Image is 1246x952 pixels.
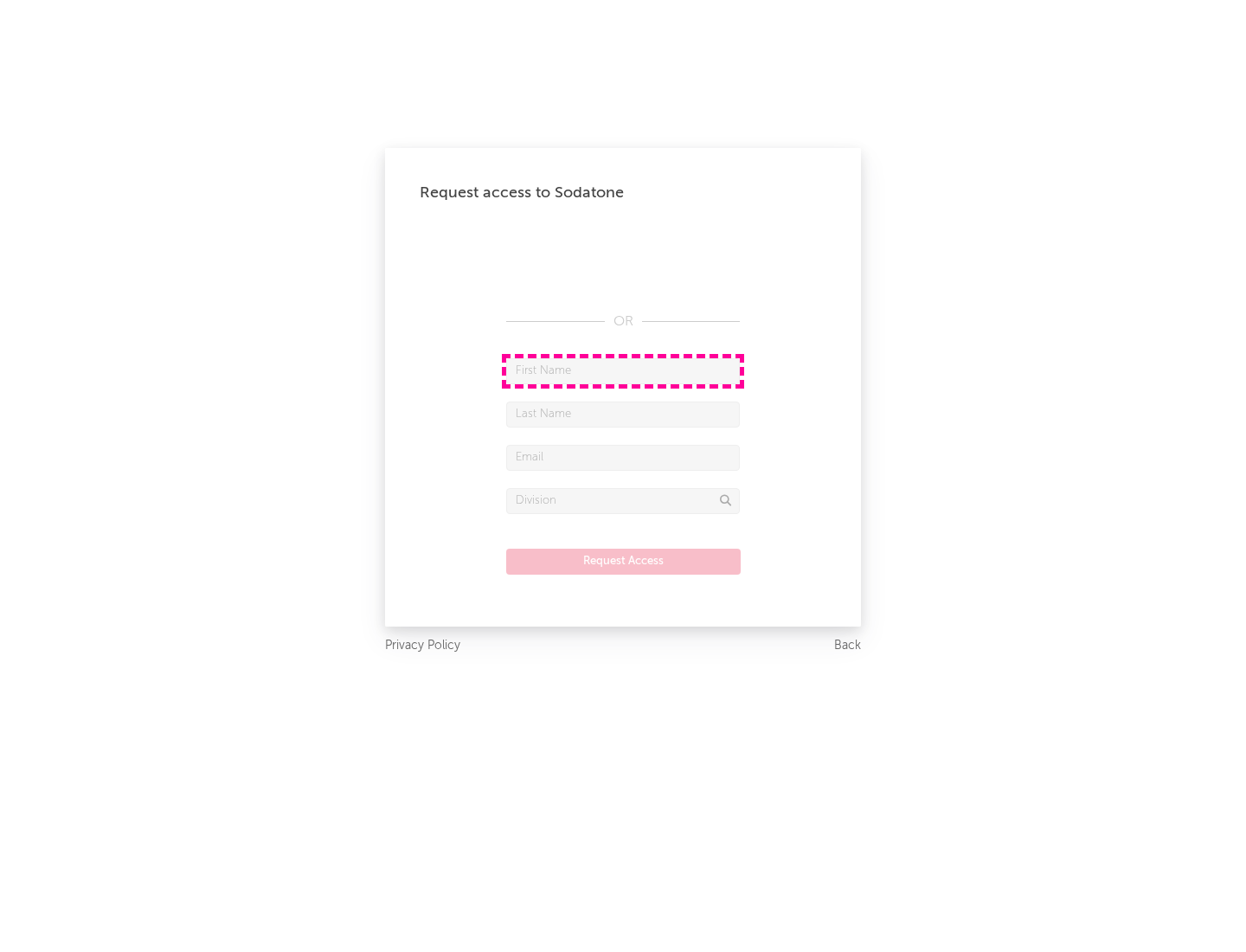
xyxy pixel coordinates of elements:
[506,445,740,471] input: Email
[385,635,460,657] a: Privacy Policy
[506,402,740,428] input: Last Name
[506,312,740,332] div: OR
[506,488,740,514] input: Division
[506,549,741,575] button: Request Access
[420,183,826,203] div: Request access to Sodatone
[506,358,740,384] input: First Name
[834,635,861,657] a: Back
